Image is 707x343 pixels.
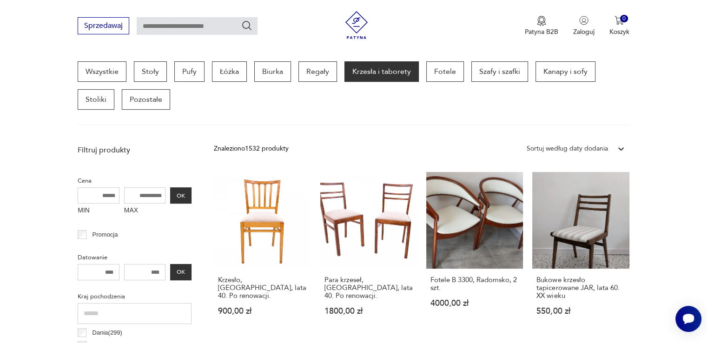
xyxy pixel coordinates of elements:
[218,276,306,300] h3: Krzesło, [GEOGRAPHIC_DATA], lata 40. Po renowacji.
[573,27,595,36] p: Zaloguj
[212,61,247,82] a: Łóżka
[430,276,519,292] h3: Fotele B 3300, Radomsko, 2 szt.
[535,61,595,82] a: Kanapy i sofy
[471,61,528,82] a: Szafy i szafki
[78,204,119,218] label: MIN
[170,187,192,204] button: OK
[78,89,114,110] a: Stoliki
[344,61,419,82] a: Krzesła i taborety
[430,299,519,307] p: 4000,00 zł
[78,61,126,82] a: Wszystkie
[426,61,464,82] a: Fotele
[93,230,118,240] p: Promocja
[525,16,558,36] button: Patyna B2B
[579,16,588,25] img: Ikonka użytkownika
[298,61,337,82] a: Regały
[218,307,306,315] p: 900,00 zł
[174,61,205,82] a: Pufy
[93,328,122,338] p: Dania ( 299 )
[620,15,628,23] div: 0
[614,16,624,25] img: Ikona koszyka
[343,11,370,39] img: Patyna - sklep z meblami i dekoracjami vintage
[527,144,608,154] div: Sortuj według daty dodania
[525,16,558,36] a: Ikona medaluPatyna B2B
[525,27,558,36] p: Patyna B2B
[78,17,129,34] button: Sprzedawaj
[324,276,413,300] h3: Para krzeseł, [GEOGRAPHIC_DATA], lata 40. Po renowacji.
[122,89,170,110] a: Pozostałe
[214,172,311,333] a: Krzesło, Polska, lata 40. Po renowacji.Krzesło, [GEOGRAPHIC_DATA], lata 40. Po renowacji.900,00 zł
[426,172,523,333] a: Fotele B 3300, Radomsko, 2 szt.Fotele B 3300, Radomsko, 2 szt.4000,00 zł
[324,307,413,315] p: 1800,00 zł
[134,61,167,82] a: Stoły
[573,16,595,36] button: Zaloguj
[320,172,417,333] a: Para krzeseł, Polska, lata 40. Po renowacji.Para krzeseł, [GEOGRAPHIC_DATA], lata 40. Po renowacj...
[254,61,291,82] a: Biurka
[241,20,252,31] button: Szukaj
[532,172,629,333] a: Bukowe krzesło tapicerowane JAR, lata 60. XX wiekuBukowe krzesło tapicerowane JAR, lata 60. XX wi...
[78,291,192,302] p: Kraj pochodzenia
[609,27,629,36] p: Koszyk
[78,23,129,30] a: Sprzedawaj
[537,16,546,26] img: Ikona medalu
[536,276,625,300] h3: Bukowe krzesło tapicerowane JAR, lata 60. XX wieku
[536,307,625,315] p: 550,00 zł
[124,204,166,218] label: MAX
[675,306,701,332] iframe: Smartsupp widget button
[78,176,192,186] p: Cena
[214,144,289,154] div: Znaleziono 1532 produkty
[170,264,192,280] button: OK
[78,145,192,155] p: Filtruj produkty
[78,252,192,263] p: Datowanie
[609,16,629,36] button: 0Koszyk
